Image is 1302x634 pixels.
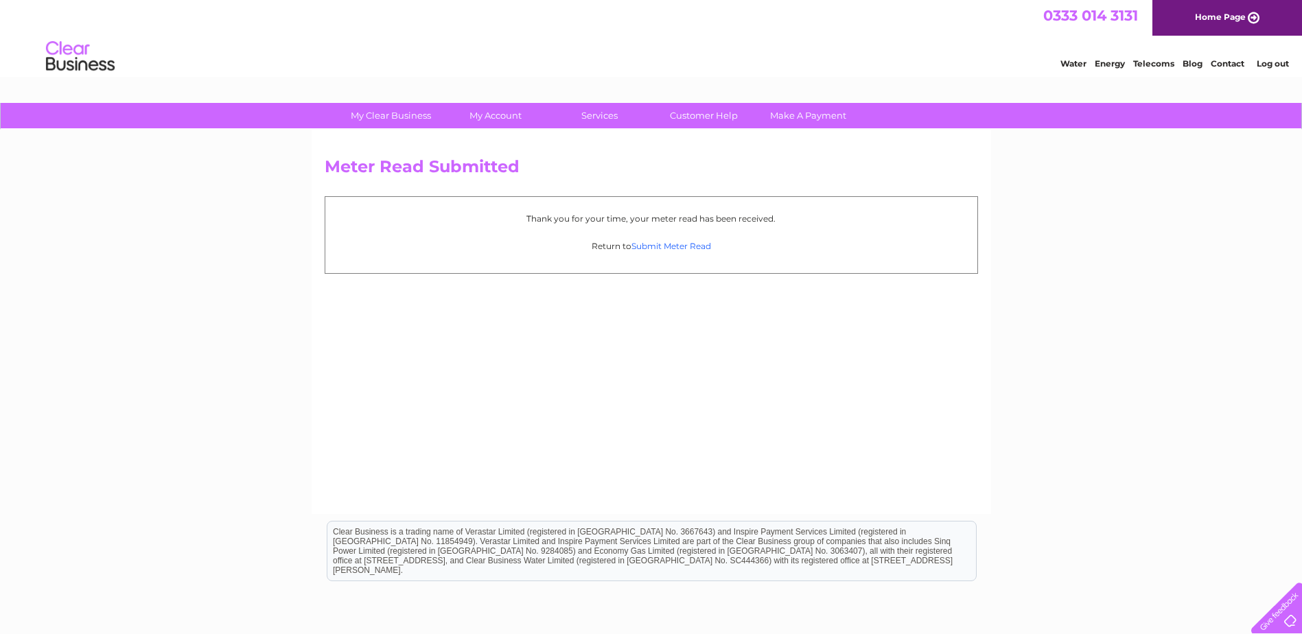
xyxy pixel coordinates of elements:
[1257,58,1289,69] a: Log out
[647,103,760,128] a: Customer Help
[325,157,978,183] h2: Meter Read Submitted
[327,8,976,67] div: Clear Business is a trading name of Verastar Limited (registered in [GEOGRAPHIC_DATA] No. 3667643...
[334,103,447,128] a: My Clear Business
[439,103,552,128] a: My Account
[1095,58,1125,69] a: Energy
[45,36,115,78] img: logo.png
[332,212,970,225] p: Thank you for your time, your meter read has been received.
[752,103,865,128] a: Make A Payment
[543,103,656,128] a: Services
[1060,58,1086,69] a: Water
[1183,58,1202,69] a: Blog
[1133,58,1174,69] a: Telecoms
[631,241,711,251] a: Submit Meter Read
[1043,7,1138,24] a: 0333 014 3131
[1211,58,1244,69] a: Contact
[332,239,970,253] p: Return to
